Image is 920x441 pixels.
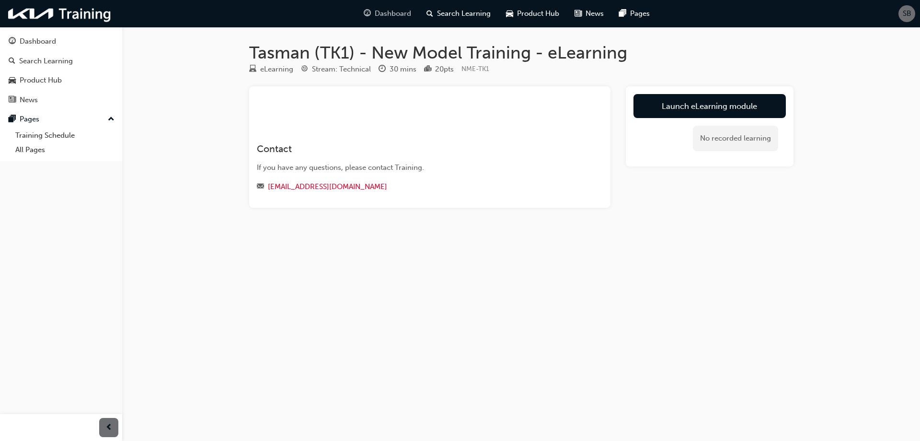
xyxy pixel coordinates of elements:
span: car-icon [506,8,513,20]
span: News [586,8,604,19]
button: DashboardSearch LearningProduct HubNews [4,31,118,110]
span: car-icon [9,76,16,85]
div: 20 pts [435,64,454,75]
div: 30 mins [390,64,416,75]
button: Pages [4,110,118,128]
a: news-iconNews [567,4,611,24]
img: kia-training [5,4,115,24]
span: Search Learning [437,8,491,19]
span: email-icon [257,183,264,191]
span: Dashboard [375,8,411,19]
a: Training Schedule [11,128,118,143]
a: Dashboard [4,33,118,50]
a: search-iconSearch Learning [419,4,498,24]
button: SB [898,5,915,22]
div: Product Hub [20,75,62,86]
div: No recorded learning [693,126,778,151]
a: pages-iconPages [611,4,657,24]
a: guage-iconDashboard [356,4,419,24]
div: Search Learning [19,56,73,67]
span: Product Hub [517,8,559,19]
div: Points [424,63,454,75]
span: learningResourceType_ELEARNING-icon [249,65,256,74]
a: [EMAIL_ADDRESS][DOMAIN_NAME] [268,182,387,191]
span: news-icon [575,8,582,20]
a: Product Hub [4,72,118,89]
div: Duration [379,63,416,75]
div: Stream [301,63,371,75]
div: If you have any questions, please contact Training. [257,162,568,173]
a: Search Learning [4,52,118,70]
span: target-icon [301,65,308,74]
div: Pages [20,114,39,125]
a: All Pages [11,143,118,157]
a: News [4,91,118,109]
a: Launch eLearning module [633,94,786,118]
div: Dashboard [20,36,56,47]
div: Type [249,63,293,75]
div: Stream: Technical [312,64,371,75]
span: search-icon [9,57,15,66]
h1: Tasman (TK1) - New Model Training - eLearning [249,42,793,63]
div: News [20,95,38,106]
span: podium-icon [424,65,431,74]
span: news-icon [9,96,16,105]
span: SB [903,8,911,19]
span: up-icon [108,113,115,126]
div: Email [257,181,568,193]
span: guage-icon [9,37,16,46]
span: search-icon [426,8,433,20]
span: Learning resource code [461,65,489,73]
h3: Contact [257,143,568,155]
span: guage-icon [364,8,371,20]
span: pages-icon [619,8,626,20]
a: car-iconProduct Hub [498,4,567,24]
div: eLearning [260,64,293,75]
span: clock-icon [379,65,386,74]
span: pages-icon [9,115,16,124]
span: Pages [630,8,650,19]
span: prev-icon [105,422,113,434]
